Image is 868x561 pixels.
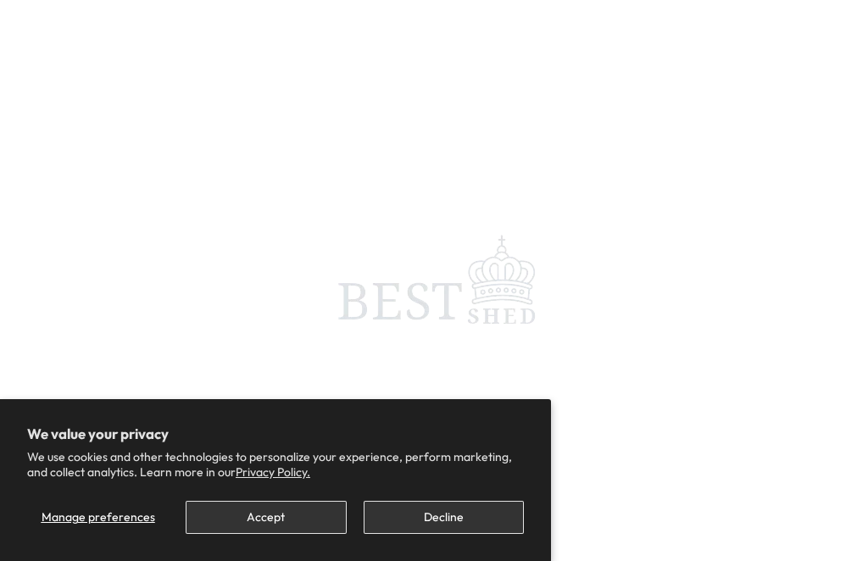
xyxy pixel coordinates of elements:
[236,464,310,480] a: Privacy Policy.
[364,501,524,534] button: Decline
[27,426,524,442] h2: We value your privacy
[186,501,346,534] button: Accept
[27,501,169,534] button: Manage preferences
[27,449,524,480] p: We use cookies and other technologies to personalize your experience, perform marketing, and coll...
[42,509,155,525] span: Manage preferences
